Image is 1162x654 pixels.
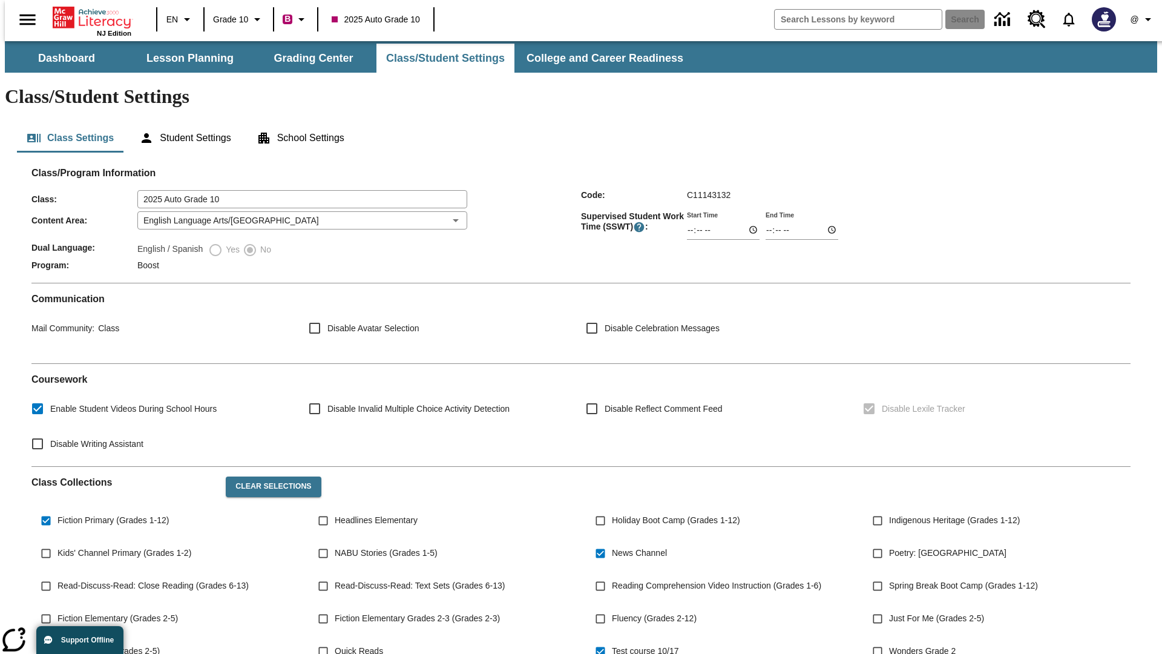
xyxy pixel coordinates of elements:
[1020,3,1053,36] a: Resource Center, Will open in new tab
[581,211,687,233] span: Supervised Student Work Time (SSWT) :
[5,41,1157,73] div: SubNavbar
[633,221,645,233] button: Supervised Student Work Time is the timeframe when students can take LevelSet and when lessons ar...
[31,323,94,333] span: Mail Community :
[332,13,419,26] span: 2025 Auto Grade 10
[1085,4,1123,35] button: Select a new avatar
[17,124,123,153] button: Class Settings
[31,167,1131,179] h2: Class/Program Information
[1123,8,1162,30] button: Profile/Settings
[5,44,694,73] div: SubNavbar
[612,612,697,625] span: Fluency (Grades 2-12)
[97,30,131,37] span: NJ Edition
[61,636,114,644] span: Support Offline
[605,322,720,335] span: Disable Celebration Messages
[31,260,137,270] span: Program :
[31,194,137,204] span: Class :
[31,477,216,488] h2: Class Collections
[53,4,131,37] div: Home
[31,293,1131,305] h2: Communication
[223,243,240,256] span: Yes
[137,243,203,257] label: English / Spanish
[130,124,240,153] button: Student Settings
[376,44,514,73] button: Class/Student Settings
[137,211,467,230] div: English Language Arts/[GEOGRAPHIC_DATA]
[605,403,723,415] span: Disable Reflect Comment Feed
[57,612,178,625] span: Fiction Elementary (Grades 2-5)
[882,403,965,415] span: Disable Lexile Tracker
[31,243,137,253] span: Dual Language :
[166,13,178,26] span: EN
[612,580,821,592] span: Reading Comprehension Video Instruction (Grades 1-6)
[335,612,500,625] span: Fiction Elementary Grades 2-3 (Grades 2-3)
[687,190,730,200] span: C11143132
[208,8,269,30] button: Grade: Grade 10, Select a grade
[31,179,1131,273] div: Class/Program Information
[17,124,1145,153] div: Class/Student Settings
[889,547,1006,560] span: Poetry: [GEOGRAPHIC_DATA]
[6,44,127,73] button: Dashboard
[687,210,718,219] label: Start Time
[31,293,1131,354] div: Communication
[213,13,248,26] span: Grade 10
[137,260,159,270] span: Boost
[57,580,249,592] span: Read-Discuss-Read: Close Reading (Grades 6-13)
[226,477,321,497] button: Clear Selections
[517,44,693,73] button: College and Career Readiness
[1130,13,1138,26] span: @
[766,210,794,219] label: End Time
[247,124,354,153] button: School Settings
[161,8,200,30] button: Language: EN, Select a language
[612,514,740,527] span: Holiday Boot Camp (Grades 1-12)
[257,243,271,256] span: No
[57,547,191,560] span: Kids' Channel Primary (Grades 1-2)
[94,323,119,333] span: Class
[10,2,45,38] button: Open side menu
[889,612,984,625] span: Just For Me (Grades 2-5)
[57,514,169,527] span: Fiction Primary (Grades 1-12)
[284,12,290,27] span: B
[987,3,1020,36] a: Data Center
[278,8,313,30] button: Boost Class color is violet red. Change class color
[581,190,687,200] span: Code :
[53,5,131,30] a: Home
[31,216,137,225] span: Content Area :
[889,580,1038,592] span: Spring Break Boot Camp (Grades 1-12)
[327,322,419,335] span: Disable Avatar Selection
[335,580,505,592] span: Read-Discuss-Read: Text Sets (Grades 6-13)
[137,190,467,208] input: Class
[775,10,942,29] input: search field
[5,85,1157,108] h1: Class/Student Settings
[612,547,667,560] span: News Channel
[327,403,510,415] span: Disable Invalid Multiple Choice Activity Detection
[1092,7,1116,31] img: Avatar
[31,374,1131,385] h2: Course work
[50,438,143,451] span: Disable Writing Assistant
[335,547,438,560] span: NABU Stories (Grades 1-5)
[36,626,123,654] button: Support Offline
[130,44,251,73] button: Lesson Planning
[889,514,1020,527] span: Indigenous Heritage (Grades 1-12)
[31,374,1131,457] div: Coursework
[253,44,374,73] button: Grading Center
[1053,4,1085,35] a: Notifications
[335,514,418,527] span: Headlines Elementary
[50,403,217,415] span: Enable Student Videos During School Hours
